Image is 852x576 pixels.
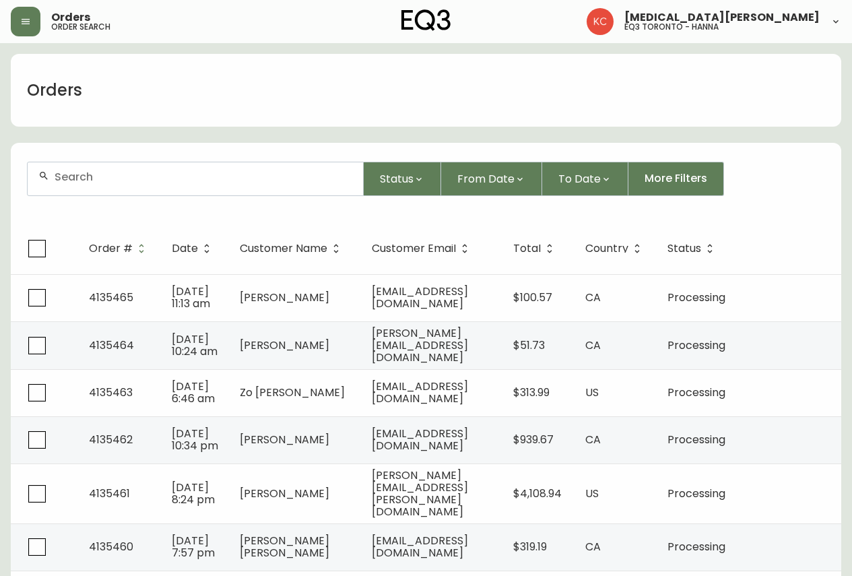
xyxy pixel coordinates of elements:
span: Processing [667,385,725,400]
span: [PERSON_NAME][EMAIL_ADDRESS][PERSON_NAME][DOMAIN_NAME] [372,468,468,519]
span: Order # [89,245,133,253]
span: [PERSON_NAME][EMAIL_ADDRESS][DOMAIN_NAME] [372,325,468,365]
span: CA [585,539,601,554]
span: $313.99 [513,385,550,400]
span: Customer Name [240,243,345,255]
span: [EMAIL_ADDRESS][DOMAIN_NAME] [372,426,468,453]
span: US [585,385,599,400]
img: logo [401,9,451,31]
span: Customer Name [240,245,327,253]
button: From Date [441,162,542,196]
span: [EMAIL_ADDRESS][DOMAIN_NAME] [372,379,468,406]
span: [DATE] 6:46 am [172,379,215,406]
span: $4,108.94 [513,486,562,501]
button: Status [364,162,441,196]
button: More Filters [628,162,724,196]
span: [PERSON_NAME] [240,486,329,501]
span: Status [667,243,719,255]
span: [DATE] 8:24 pm [172,480,215,507]
span: Processing [667,486,725,501]
h1: Orders [27,79,82,102]
span: [PERSON_NAME] [PERSON_NAME] [240,533,329,561]
span: To Date [558,170,601,187]
span: [EMAIL_ADDRESS][DOMAIN_NAME] [372,284,468,311]
span: Processing [667,432,725,447]
span: [EMAIL_ADDRESS][DOMAIN_NAME] [372,533,468,561]
span: Total [513,243,558,255]
span: CA [585,432,601,447]
span: 4135463 [89,385,133,400]
span: [DATE] 7:57 pm [172,533,215,561]
span: [DATE] 10:24 am [172,331,218,359]
span: Zo [PERSON_NAME] [240,385,345,400]
span: 4135460 [89,539,133,554]
span: [MEDICAL_DATA][PERSON_NAME] [624,12,820,23]
button: To Date [542,162,628,196]
span: US [585,486,599,501]
span: $319.19 [513,539,547,554]
span: Date [172,245,198,253]
span: Processing [667,539,725,554]
span: 4135461 [89,486,130,501]
span: 4135464 [89,338,134,353]
span: Status [380,170,414,187]
span: [DATE] 11:13 am [172,284,210,311]
span: [PERSON_NAME] [240,432,329,447]
span: Country [585,245,628,253]
span: Orders [51,12,90,23]
span: Date [172,243,216,255]
span: 4135462 [89,432,133,447]
span: Processing [667,338,725,353]
span: From Date [457,170,515,187]
span: $51.73 [513,338,545,353]
img: 6487344ffbf0e7f3b216948508909409 [587,8,614,35]
span: Country [585,243,646,255]
span: Customer Email [372,245,456,253]
input: Search [55,170,352,183]
span: [PERSON_NAME] [240,338,329,353]
span: Status [667,245,701,253]
span: CA [585,338,601,353]
span: More Filters [645,171,707,186]
h5: eq3 toronto - hanna [624,23,719,31]
span: 4135465 [89,290,133,305]
span: [PERSON_NAME] [240,290,329,305]
span: CA [585,290,601,305]
span: $100.57 [513,290,552,305]
span: [DATE] 10:34 pm [172,426,218,453]
span: Order # [89,243,150,255]
span: Processing [667,290,725,305]
span: Total [513,245,541,253]
span: $939.67 [513,432,554,447]
span: Customer Email [372,243,473,255]
h5: order search [51,23,110,31]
